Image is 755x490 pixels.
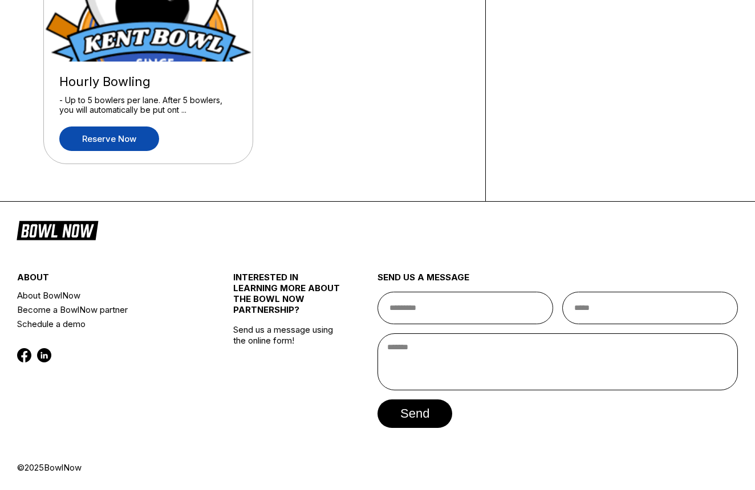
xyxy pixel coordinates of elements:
div: send us a message [377,272,738,292]
div: Send us a message using the online form! [233,247,342,462]
a: Become a BowlNow partner [17,303,197,317]
a: Schedule a demo [17,317,197,331]
a: Reserve now [59,126,159,151]
div: Hourly Bowling [59,74,237,89]
div: - Up to 5 bowlers per lane. After 5 bowlers, you will automatically be put ont ... [59,95,237,115]
a: About BowlNow [17,288,197,303]
div: © 2025 BowlNow [17,462,738,473]
button: send [377,399,452,428]
div: about [17,272,197,288]
div: INTERESTED IN LEARNING MORE ABOUT THE BOWL NOW PARTNERSHIP? [233,272,342,324]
